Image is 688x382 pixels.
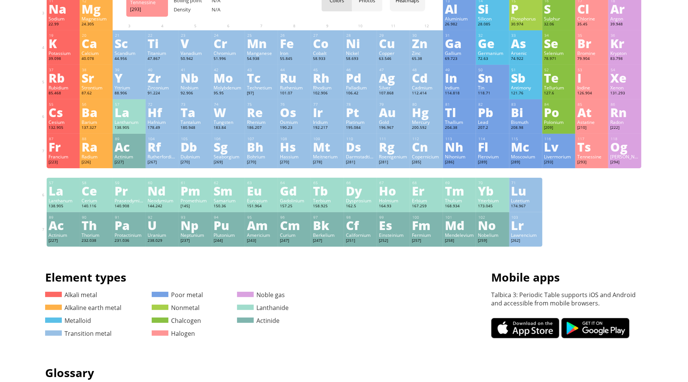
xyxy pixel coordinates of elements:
div: Cn [412,141,441,153]
div: Chromium [214,50,243,56]
div: 78.971 [544,56,573,62]
div: 107 [247,136,276,141]
div: Yttrium [115,85,144,91]
div: Mo [214,72,243,84]
div: Sg [214,141,243,153]
div: Rf [148,141,177,153]
div: Sc [115,37,144,49]
div: V [181,37,210,49]
div: Bi [511,106,540,118]
div: Ds [346,141,375,153]
div: Hg [412,106,441,118]
div: 65.38 [412,56,441,62]
div: 25 [247,33,276,38]
div: [210] [577,125,606,131]
div: 83 [512,102,540,107]
div: Tc [247,72,276,84]
div: 56 [82,102,111,107]
div: 22.99 [49,22,78,28]
div: Nickel [346,50,375,56]
div: 19 [49,33,78,38]
div: 47.867 [148,56,177,62]
div: Os [280,106,309,118]
div: Ni [346,37,375,49]
div: 114 [478,136,507,141]
div: Mg [82,3,111,15]
div: Ba [82,106,111,118]
div: Calcium [82,50,111,56]
div: 112.414 [412,91,441,97]
div: 39 [115,67,144,72]
div: 186.207 [247,125,276,131]
div: Aluminium [445,16,474,22]
div: Hs [280,141,309,153]
div: Ac [115,141,144,153]
a: Metalloid [45,316,91,325]
div: 72 [148,102,177,107]
div: Osmium [280,119,309,125]
div: I [577,72,606,84]
div: Strontium [82,85,111,91]
div: 39.948 [610,22,639,28]
div: Iridium [313,119,342,125]
div: 57 [115,102,144,107]
div: At [577,106,606,118]
div: Rh [313,72,342,84]
div: 88.906 [115,91,144,97]
div: 51.996 [214,56,243,62]
div: Nh [445,141,474,153]
div: 26.982 [445,22,474,28]
div: 42 [214,67,243,72]
div: As [511,37,540,49]
a: Chalcogen [152,316,201,325]
div: 110 [346,136,375,141]
div: Fl [478,141,507,153]
div: K [49,37,78,49]
div: Ca [82,37,111,49]
div: 80 [412,102,441,107]
div: 35.45 [577,22,606,28]
div: 63.546 [379,56,408,62]
div: Mt [313,141,342,153]
div: Germanium [478,50,507,56]
div: 41 [181,67,210,72]
div: Rubidium [49,85,78,91]
a: Nonmetal [152,304,199,312]
div: Zr [148,72,177,84]
div: 178.49 [148,125,177,131]
div: 77 [313,102,342,107]
div: 73 [181,102,210,107]
div: Pb [478,106,507,118]
div: 87.62 [82,91,111,97]
div: 118 [611,136,639,141]
div: 89 [115,136,144,141]
div: Astatine [577,119,606,125]
div: 30.974 [511,22,540,28]
div: Iodine [577,85,606,91]
div: Al [445,3,474,15]
div: Pd [346,72,375,84]
div: 50 [478,67,507,72]
div: Gallium [445,50,474,56]
div: 24 [214,33,243,38]
div: 121.76 [511,91,540,97]
div: 50.942 [181,56,210,62]
div: 107.868 [379,91,408,97]
div: 104 [148,136,177,141]
div: 26 [280,33,309,38]
div: 83.798 [610,56,639,62]
div: 105 [181,136,210,141]
div: Cs [49,106,78,118]
div: Tantalum [181,119,210,125]
div: 112 [412,136,441,141]
div: 195.084 [346,125,375,131]
div: N/A [212,6,250,13]
div: 55 [49,102,78,107]
div: Bh [247,141,276,153]
div: Lead [478,119,507,125]
div: 137.327 [82,125,111,131]
div: Ti [148,37,177,49]
div: Antimony [511,85,540,91]
div: 204.38 [445,125,474,131]
div: Ru [280,72,309,84]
